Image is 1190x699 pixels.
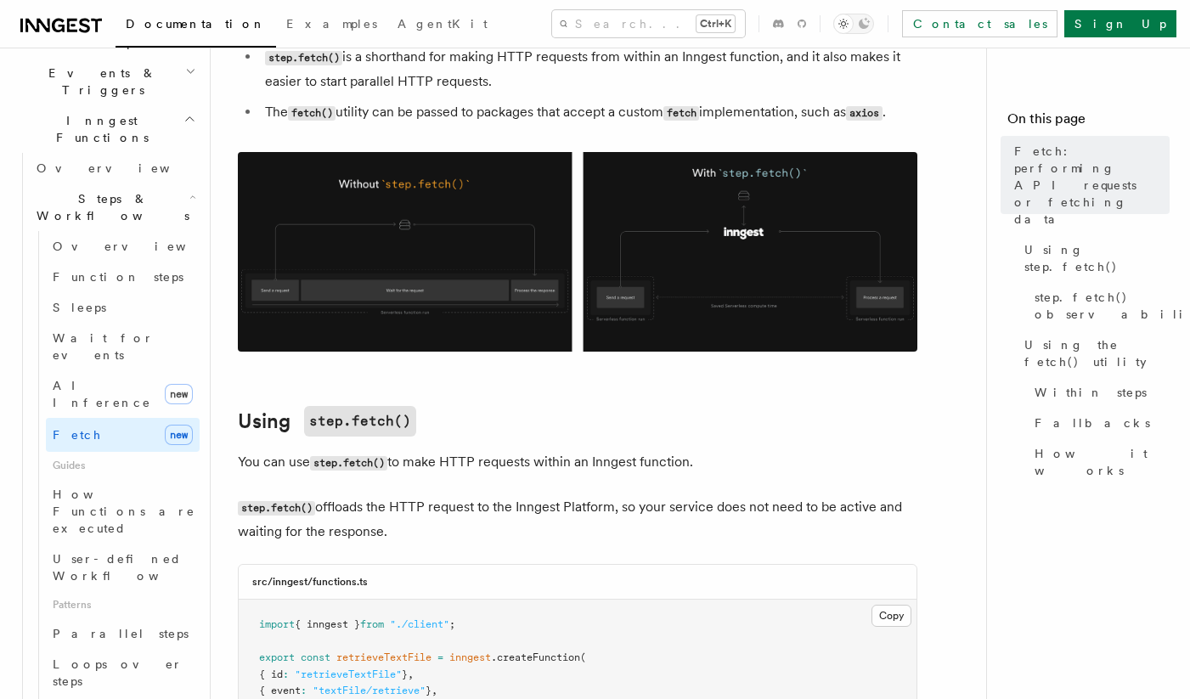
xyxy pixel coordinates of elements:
[259,618,295,630] span: import
[449,618,455,630] span: ;
[437,651,443,663] span: =
[1007,136,1170,234] a: Fetch: performing API requests or fetching data
[398,17,488,31] span: AgentKit
[46,544,200,591] a: User-defined Workflows
[313,685,426,696] span: "textFile/retrieve"
[449,651,491,663] span: inngest
[902,10,1057,37] a: Contact sales
[46,418,200,452] a: Fetchnew
[238,450,917,475] p: You can use to make HTTP requests within an Inngest function.
[53,627,189,640] span: Parallel steps
[46,292,200,323] a: Sleeps
[295,668,402,680] span: "retrieveTextFile"
[1024,336,1170,370] span: Using the fetch() utility
[46,452,200,479] span: Guides
[165,384,193,404] span: new
[259,651,295,663] span: export
[14,112,183,146] span: Inngest Functions
[46,618,200,649] a: Parallel steps
[286,17,377,31] span: Examples
[491,651,580,663] span: .createFunction
[53,331,154,362] span: Wait for events
[53,240,228,253] span: Overview
[30,153,200,183] a: Overview
[53,488,195,535] span: How Functions are executed
[310,456,387,471] code: step.fetch()
[336,651,431,663] span: retrieveTextFile
[46,231,200,262] a: Overview
[1028,282,1170,330] a: step.fetch() observability
[1028,408,1170,438] a: Fallbacks
[265,51,342,65] code: step.fetch()
[46,591,200,618] span: Patterns
[1007,109,1170,136] h4: On this page
[46,649,200,696] a: Loops over steps
[301,685,307,696] span: :
[1018,234,1170,282] a: Using step.fetch()
[30,183,200,231] button: Steps & Workflows
[552,10,745,37] button: Search...Ctrl+K
[53,301,106,314] span: Sleeps
[871,605,911,627] button: Copy
[165,425,193,445] span: new
[259,685,301,696] span: { event
[431,685,437,696] span: ,
[360,618,384,630] span: from
[238,406,416,437] a: Usingstep.fetch()
[238,152,917,352] img: Using Fetch offloads the HTTP request to the Inngest Platform
[1028,377,1170,408] a: Within steps
[283,668,289,680] span: :
[288,106,336,121] code: fetch()
[387,5,498,46] a: AgentKit
[260,45,917,93] li: is a shorthand for making HTTP requests from within an Inngest function, and it also makes it eas...
[53,657,183,688] span: Loops over steps
[126,17,266,31] span: Documentation
[426,685,431,696] span: }
[259,668,283,680] span: { id
[238,495,917,544] p: offloads the HTTP request to the Inngest Platform, so your service does not need to be active and...
[46,323,200,370] a: Wait for events
[1024,241,1170,275] span: Using step.fetch()
[53,552,206,583] span: User-defined Workflows
[116,5,276,48] a: Documentation
[390,618,449,630] span: "./client"
[53,428,102,442] span: Fetch
[408,668,414,680] span: ,
[1035,445,1170,479] span: How it works
[580,651,586,663] span: (
[1035,384,1147,401] span: Within steps
[37,161,211,175] span: Overview
[30,190,189,224] span: Steps & Workflows
[260,100,917,125] li: The utility can be passed to packages that accept a custom implementation, such as .
[14,65,185,99] span: Events & Triggers
[53,270,183,284] span: Function steps
[402,668,408,680] span: }
[304,406,416,437] code: step.fetch()
[46,370,200,418] a: AI Inferencenew
[301,651,330,663] span: const
[663,106,699,121] code: fetch
[1018,330,1170,377] a: Using the fetch() utility
[276,5,387,46] a: Examples
[14,105,200,153] button: Inngest Functions
[833,14,874,34] button: Toggle dark mode
[1014,143,1170,228] span: Fetch: performing API requests or fetching data
[46,479,200,544] a: How Functions are executed
[252,575,368,589] h3: src/inngest/functions.ts
[1035,414,1150,431] span: Fallbacks
[697,15,735,32] kbd: Ctrl+K
[295,618,360,630] span: { inngest }
[46,262,200,292] a: Function steps
[53,379,151,409] span: AI Inference
[1064,10,1176,37] a: Sign Up
[14,58,200,105] button: Events & Triggers
[1028,438,1170,486] a: How it works
[238,501,315,516] code: step.fetch()
[846,106,882,121] code: axios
